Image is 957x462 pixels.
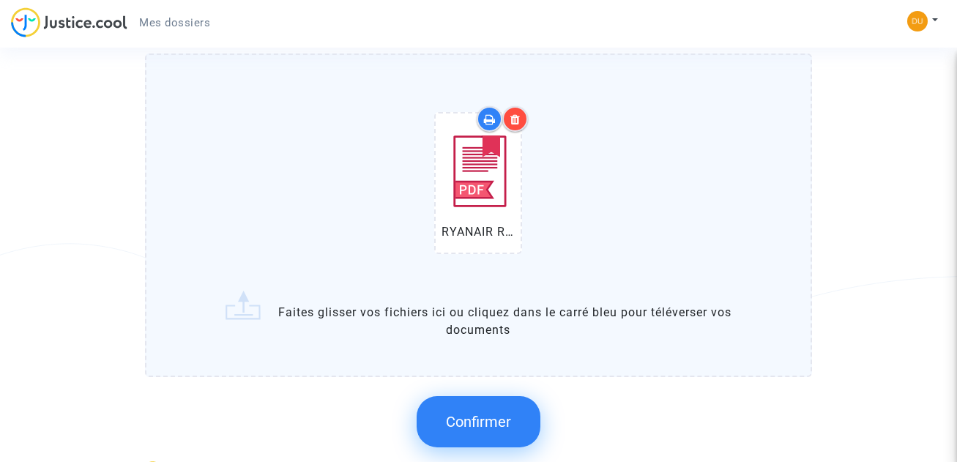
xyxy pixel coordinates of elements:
img: 4a030636b2393743c0a2c6d4a2fb6fb4 [907,11,928,31]
span: Confirmer [446,413,511,431]
span: Mes dossiers [139,16,210,29]
img: jc-logo.svg [11,7,127,37]
a: Mes dossiers [127,12,222,34]
button: Confirmer [417,396,540,447]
